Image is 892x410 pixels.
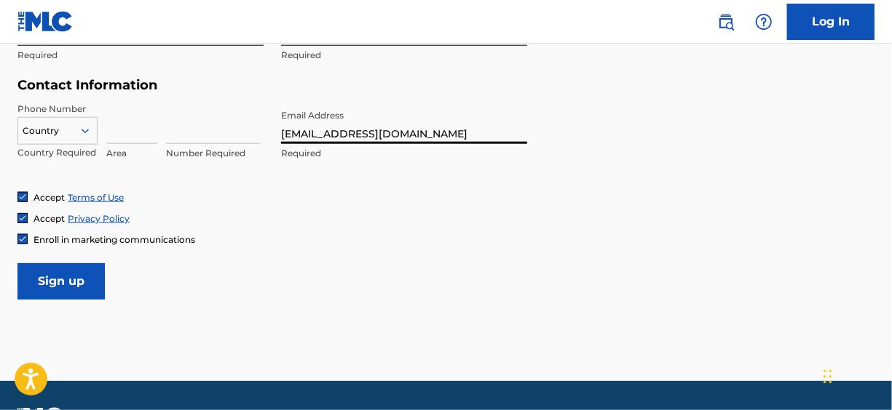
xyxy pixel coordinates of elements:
img: checkbox [18,193,27,201]
img: MLC Logo [17,11,74,32]
p: Required [281,147,527,160]
p: Required [17,49,264,62]
input: Sign up [17,263,105,300]
a: Public Search [711,7,741,36]
h5: Contact Information [17,77,527,94]
p: Country Required [17,146,98,159]
img: checkbox [18,235,27,244]
a: Log In [787,4,875,40]
img: search [717,13,735,31]
div: Help [749,7,778,36]
span: Accept [33,192,65,203]
a: Privacy Policy [68,213,130,224]
span: Accept [33,213,65,224]
img: checkbox [18,214,27,222]
p: Required [281,49,527,62]
iframe: Chat Widget [819,340,892,410]
p: Number Required [166,147,261,160]
div: Drag [824,355,832,398]
img: help [755,13,773,31]
a: Terms of Use [68,192,124,203]
p: Area [106,147,157,160]
span: Enroll in marketing communications [33,234,195,245]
